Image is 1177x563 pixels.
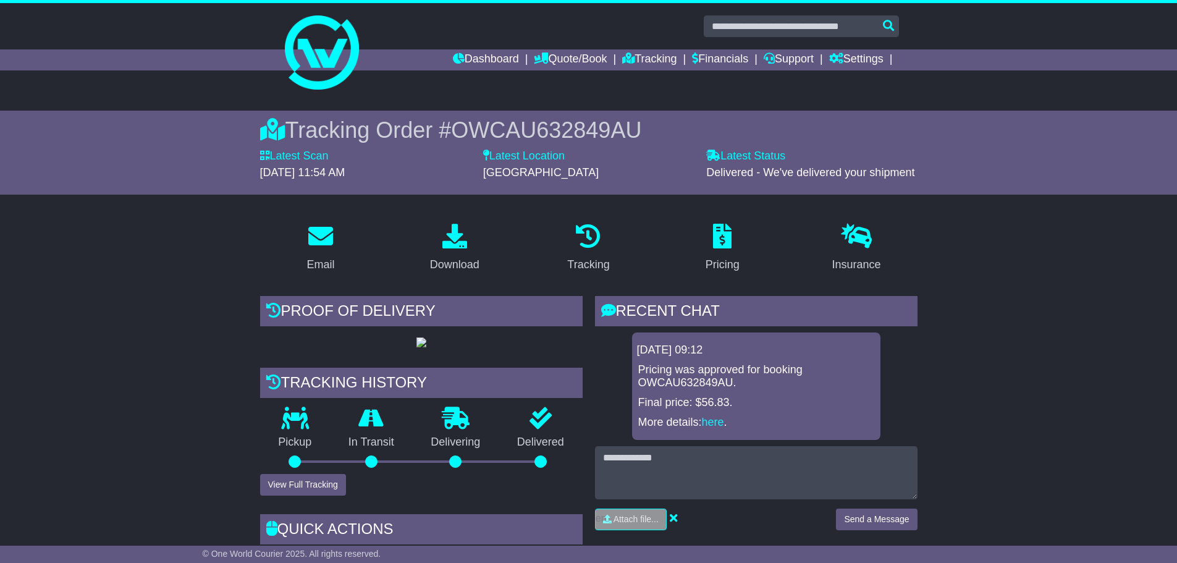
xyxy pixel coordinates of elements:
[430,256,479,273] div: Download
[638,416,874,430] p: More details: .
[702,416,724,428] a: here
[422,219,487,277] a: Download
[298,219,342,277] a: Email
[483,166,599,179] span: [GEOGRAPHIC_DATA]
[836,509,917,530] button: Send a Message
[453,49,519,70] a: Dashboard
[764,49,814,70] a: Support
[260,368,583,401] div: Tracking history
[260,166,345,179] span: [DATE] 11:54 AM
[637,344,875,357] div: [DATE] 09:12
[499,436,583,449] p: Delivered
[534,49,607,70] a: Quote/Book
[698,219,748,277] a: Pricing
[622,49,677,70] a: Tracking
[260,296,583,329] div: Proof of Delivery
[483,150,565,163] label: Latest Location
[829,49,884,70] a: Settings
[832,256,881,273] div: Insurance
[413,436,499,449] p: Delivering
[306,256,334,273] div: Email
[416,337,426,347] img: GetPodImage
[567,256,609,273] div: Tracking
[638,363,874,390] p: Pricing was approved for booking OWCAU632849AU.
[706,150,785,163] label: Latest Status
[706,256,740,273] div: Pricing
[451,117,641,143] span: OWCAU632849AU
[203,549,381,559] span: © One World Courier 2025. All rights reserved.
[638,396,874,410] p: Final price: $56.83.
[595,296,918,329] div: RECENT CHAT
[692,49,748,70] a: Financials
[824,219,889,277] a: Insurance
[706,166,914,179] span: Delivered - We've delivered your shipment
[559,219,617,277] a: Tracking
[260,117,918,143] div: Tracking Order #
[260,150,329,163] label: Latest Scan
[330,436,413,449] p: In Transit
[260,474,346,496] button: View Full Tracking
[260,436,331,449] p: Pickup
[260,514,583,548] div: Quick Actions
